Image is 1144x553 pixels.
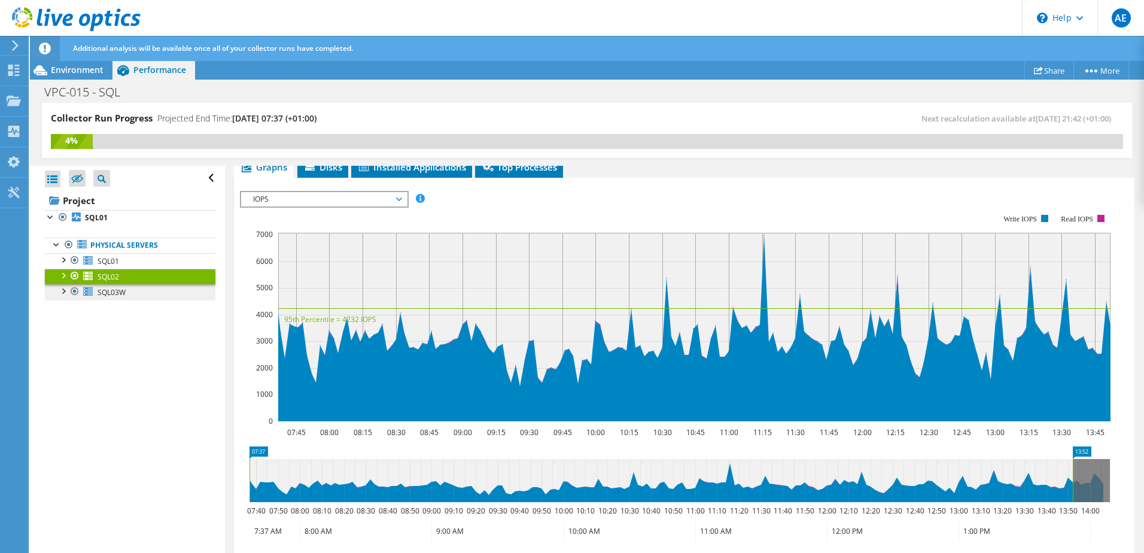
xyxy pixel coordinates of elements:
text: 12:45 [952,427,970,437]
span: Installed Applications [357,161,466,173]
text: 10:10 [576,506,594,516]
span: IOPS [247,192,401,206]
div: 4% [51,134,93,147]
text: 13:30 [1052,427,1070,437]
text: 10:30 [653,427,671,437]
a: Share [1024,61,1074,80]
text: 08:50 [400,506,419,516]
h4: Projected End Time: [157,112,317,125]
text: 95th Percentile = 4232 IOPS [284,314,376,324]
text: 09:45 [553,427,571,437]
text: 12:30 [919,427,938,437]
span: Performance [133,64,186,75]
text: 11:00 [719,427,738,437]
a: SQL01 [45,210,215,226]
text: 08:20 [334,506,353,516]
span: Environment [51,64,104,75]
span: AE [1112,8,1131,28]
text: 09:30 [488,506,507,516]
span: [DATE] 21:42 (+01:00) [1036,113,1111,124]
text: 12:00 [853,427,871,437]
text: 4000 [256,309,273,320]
text: 13:00 [985,427,1004,437]
text: 10:20 [598,506,616,516]
text: 12:15 [886,427,904,437]
text: 10:45 [686,427,704,437]
text: 14:00 [1081,506,1099,516]
h1: VPC-015 - SQL [39,86,139,99]
text: 07:45 [287,427,305,437]
text: 08:30 [387,427,405,437]
text: 5000 [256,282,273,293]
span: SQL03W [98,287,126,297]
text: 10:00 [554,506,573,516]
span: Graphs [240,161,287,173]
text: 09:50 [532,506,550,516]
text: 12:10 [839,506,857,516]
text: 11:30 [786,427,804,437]
span: Next recalculation available at [921,113,1117,124]
text: 13:50 [1058,506,1077,516]
text: 13:40 [1037,506,1055,516]
text: 11:10 [707,506,726,516]
text: 12:40 [905,506,924,516]
span: SQL02 [98,272,119,282]
a: Physical Servers [45,238,215,253]
text: 11:50 [795,506,814,516]
a: SQL03W [45,284,215,300]
text: 12:20 [861,506,880,516]
text: 12:00 [817,506,836,516]
text: 10:40 [641,506,660,516]
svg: \n [1037,13,1048,23]
text: 0 [269,416,273,426]
text: 12:50 [927,506,945,516]
text: 10:30 [620,506,638,516]
text: 13:15 [1019,427,1037,437]
span: SQL01 [98,256,119,266]
text: 09:00 [453,427,471,437]
text: 11:00 [686,506,704,516]
text: 09:20 [466,506,485,516]
text: 08:10 [312,506,331,516]
text: 08:00 [290,506,309,516]
text: 09:00 [422,506,440,516]
text: 10:50 [664,506,682,516]
a: SQL01 [45,253,215,269]
text: 11:15 [753,427,771,437]
text: 09:40 [510,506,528,516]
b: SQL01 [85,212,108,223]
span: Top Processes [481,161,557,173]
text: 08:40 [378,506,397,516]
text: 11:40 [773,506,792,516]
text: 11:20 [729,506,748,516]
text: 09:30 [519,427,538,437]
text: 13:00 [949,506,967,516]
text: 13:20 [993,506,1011,516]
text: 08:15 [353,427,372,437]
a: Project [45,191,215,210]
text: 1000 [256,389,273,399]
text: 07:40 [247,506,265,516]
text: Write IOPS [1003,215,1037,223]
text: 12:30 [883,506,902,516]
text: 08:00 [320,427,338,437]
text: 11:30 [751,506,770,516]
text: 09:15 [486,427,505,437]
text: 7000 [256,229,273,239]
span: Additional analysis will be available once all of your collector runs have completed. [73,43,353,53]
text: 6000 [256,256,273,266]
text: 13:30 [1015,506,1033,516]
text: 08:45 [419,427,438,437]
text: 3000 [256,336,273,346]
text: 10:15 [619,427,638,437]
text: 10:00 [586,427,604,437]
text: 09:10 [444,506,463,516]
text: 13:10 [971,506,990,516]
text: 07:50 [269,506,287,516]
span: Disks [303,161,342,173]
text: 13:45 [1085,427,1104,437]
text: Read IOPS [1061,215,1093,223]
text: 11:45 [819,427,838,437]
a: More [1073,61,1129,80]
a: SQL02 [45,269,215,284]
